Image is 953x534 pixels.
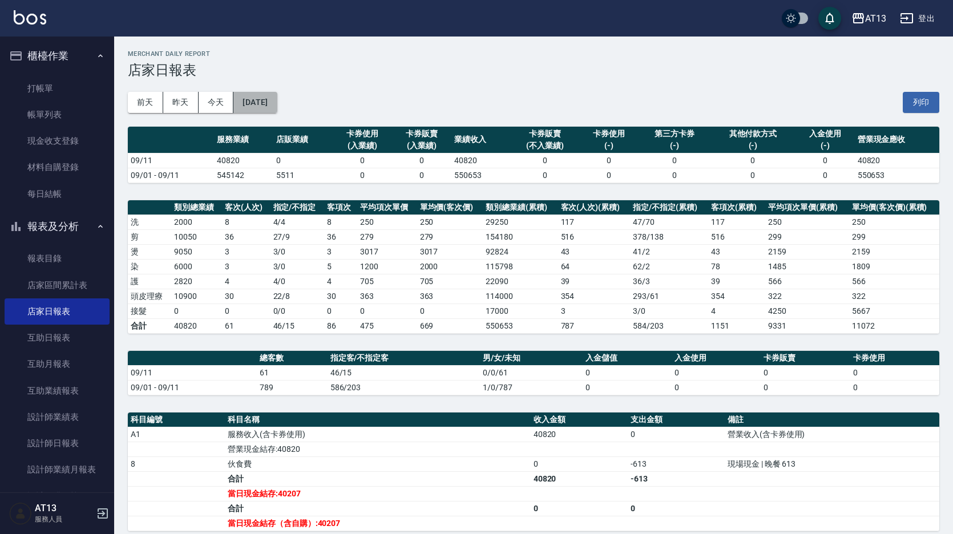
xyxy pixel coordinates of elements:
[128,274,171,289] td: 護
[222,274,270,289] td: 4
[333,153,392,168] td: 0
[171,244,222,259] td: 9050
[5,212,110,241] button: 報表及分析
[270,229,325,244] td: 27 / 9
[583,365,672,380] td: 0
[357,318,417,333] td: 475
[128,427,225,442] td: A1
[451,127,511,153] th: 業績收入
[357,289,417,304] td: 363
[795,153,855,168] td: 0
[14,10,46,25] img: Logo
[765,229,849,244] td: 299
[270,274,325,289] td: 4 / 0
[417,229,483,244] td: 279
[480,380,583,395] td: 1/0/787
[582,128,636,140] div: 卡券使用
[128,244,171,259] td: 燙
[336,140,389,152] div: (入業績)
[357,259,417,274] td: 1200
[708,244,765,259] td: 43
[171,318,222,333] td: 40820
[849,229,939,244] td: 299
[214,127,273,153] th: 服務業績
[579,168,639,183] td: 0
[630,244,708,259] td: 41 / 2
[849,244,939,259] td: 2159
[324,289,357,304] td: 30
[765,215,849,229] td: 250
[630,318,708,333] td: 584/203
[672,380,761,395] td: 0
[5,351,110,377] a: 互助月報表
[395,140,449,152] div: (入業績)
[270,200,325,215] th: 指定/不指定
[417,289,483,304] td: 363
[5,102,110,128] a: 帳單列表
[483,274,558,289] td: 22090
[480,351,583,366] th: 男/女/未知
[9,502,32,525] img: Person
[417,215,483,229] td: 250
[672,365,761,380] td: 0
[558,244,631,259] td: 43
[328,380,480,395] td: 586/203
[222,289,270,304] td: 30
[324,244,357,259] td: 3
[324,200,357,215] th: 客項次
[128,153,214,168] td: 09/11
[583,351,672,366] th: 入金儲值
[128,259,171,274] td: 染
[628,427,725,442] td: 0
[222,229,270,244] td: 36
[583,380,672,395] td: 0
[708,259,765,274] td: 78
[5,430,110,456] a: 設計師日報表
[171,200,222,215] th: 類別總業績
[5,154,110,180] a: 材料自購登錄
[214,168,273,183] td: 545142
[257,365,327,380] td: 61
[225,412,531,427] th: 科目名稱
[903,92,939,113] button: 列印
[761,351,850,366] th: 卡券販賣
[128,412,939,531] table: a dense table
[850,380,939,395] td: 0
[708,289,765,304] td: 354
[128,215,171,229] td: 洗
[628,471,725,486] td: -613
[483,229,558,244] td: 154180
[324,229,357,244] td: 36
[270,259,325,274] td: 3 / 0
[708,274,765,289] td: 39
[128,92,163,113] button: 前天
[5,483,110,509] a: 設計師排行榜
[5,298,110,325] a: 店家日報表
[514,128,576,140] div: 卡券販賣
[333,168,392,183] td: 0
[708,304,765,318] td: 4
[357,215,417,229] td: 250
[765,200,849,215] th: 平均項次單價(累積)
[558,259,631,274] td: 64
[5,75,110,102] a: 打帳單
[765,244,849,259] td: 2159
[511,153,579,168] td: 0
[628,501,725,516] td: 0
[558,274,631,289] td: 39
[531,501,628,516] td: 0
[708,200,765,215] th: 客項次(累積)
[558,289,631,304] td: 354
[5,378,110,404] a: 互助業績報表
[357,200,417,215] th: 平均項次單價
[5,325,110,351] a: 互助日報表
[417,244,483,259] td: 3017
[483,304,558,318] td: 17000
[5,245,110,272] a: 報表目錄
[257,380,327,395] td: 789
[270,244,325,259] td: 3 / 0
[558,215,631,229] td: 117
[511,168,579,183] td: 0
[558,200,631,215] th: 客次(人次)(累積)
[641,140,708,152] div: (-)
